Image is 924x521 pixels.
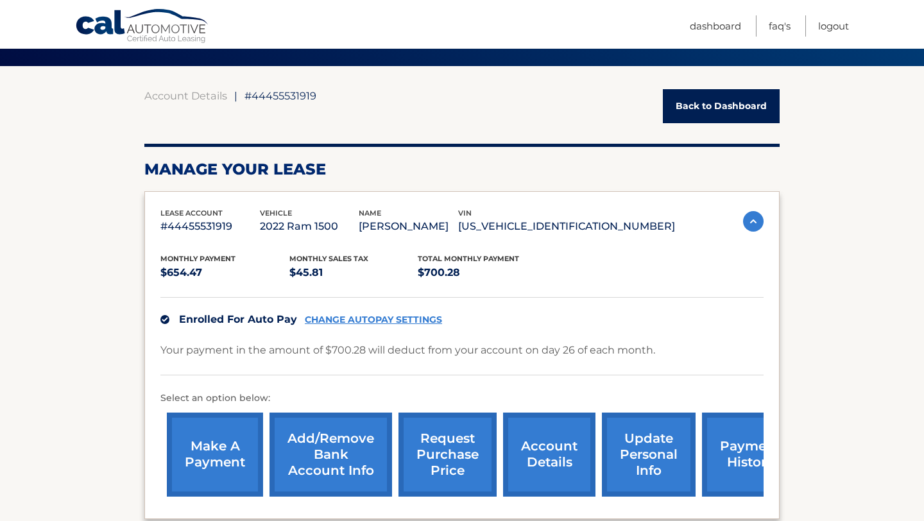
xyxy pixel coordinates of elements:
span: #44455531919 [244,89,316,102]
a: CHANGE AUTOPAY SETTINGS [305,314,442,325]
a: request purchase price [398,413,497,497]
p: [PERSON_NAME] [359,218,458,235]
h2: Manage Your Lease [144,160,780,179]
span: vehicle [260,209,292,218]
a: Cal Automotive [75,8,210,46]
p: 2022 Ram 1500 [260,218,359,235]
span: Monthly sales Tax [289,254,368,263]
a: Dashboard [690,15,741,37]
a: account details [503,413,595,497]
p: Your payment in the amount of $700.28 will deduct from your account on day 26 of each month. [160,341,655,359]
a: make a payment [167,413,263,497]
a: payment history [702,413,798,497]
p: [US_VEHICLE_IDENTIFICATION_NUMBER] [458,218,675,235]
p: #44455531919 [160,218,260,235]
span: Enrolled For Auto Pay [179,313,297,325]
span: Total Monthly Payment [418,254,519,263]
a: Back to Dashboard [663,89,780,123]
a: Logout [818,15,849,37]
span: vin [458,209,472,218]
img: accordion-active.svg [743,211,764,232]
a: FAQ's [769,15,791,37]
p: Select an option below: [160,391,764,406]
a: update personal info [602,413,696,497]
p: $45.81 [289,264,418,282]
img: check.svg [160,315,169,324]
a: Account Details [144,89,227,102]
p: $700.28 [418,264,547,282]
p: $654.47 [160,264,289,282]
span: lease account [160,209,223,218]
span: | [234,89,237,102]
span: Monthly Payment [160,254,235,263]
span: name [359,209,381,218]
a: Add/Remove bank account info [269,413,392,497]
